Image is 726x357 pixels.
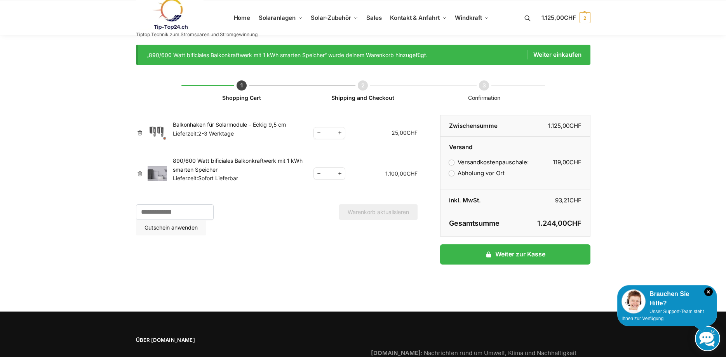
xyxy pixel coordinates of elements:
input: Produktmenge [325,169,334,178]
span: CHF [407,170,418,177]
a: Kontakt & Anfahrt [387,0,450,35]
span: CHF [569,158,581,166]
bdi: 1.244,00 [537,219,581,227]
label: Versandkostenpauschale: [449,158,528,166]
span: Windkraft [455,14,482,21]
span: CHF [564,14,576,21]
div: Brauchen Sie Hilfe? [622,289,713,308]
th: Zwischensumme [440,115,515,137]
span: Increase quantity [335,128,345,138]
span: Sofort Lieferbar [198,175,238,181]
p: Tiptop Technik zum Stromsparen und Stromgewinnung [136,32,258,37]
th: Gesamtsumme [440,211,515,237]
span: Confirmation [468,94,500,101]
span: Increase quantity [335,169,345,178]
span: Lieferzeit: [173,175,238,181]
th: Versand [440,137,590,152]
a: [DOMAIN_NAME]: Nachrichten rund um Umwelt, Klima und Nachhaltigkeit [371,349,576,357]
span: CHF [569,122,581,129]
th: inkl. MwSt. [440,190,515,211]
img: Warenkorb 1 [148,126,167,141]
button: Warenkorb aktualisieren [339,204,418,220]
a: Shopping Cart [222,94,261,101]
a: Weiter zur Kasse [440,244,590,265]
a: 1.125,00CHF 2 [541,6,590,30]
span: Sales [366,14,382,21]
a: Balkonhaken für Solarmodule - Eckig 9,5 cm aus dem Warenkorb entfernen [136,130,144,136]
span: Lieferzeit: [173,130,234,137]
a: Sales [363,0,385,35]
bdi: 25,00 [392,129,418,136]
span: Solar-Zubehör [311,14,351,21]
a: 890/600 Watt bificiales Balkonkraftwerk mit 1 kWh smarten Speicher aus dem Warenkorb entfernen [136,171,144,176]
span: CHF [567,219,581,227]
i: Schließen [704,287,713,296]
span: Reduce quantity [314,128,324,138]
a: 890/600 Watt bificiales Balkonkraftwerk mit 1 kWh smarten Speicher [173,157,303,172]
span: Solaranlagen [259,14,296,21]
a: Weiter einkaufen [527,50,581,59]
span: 2-3 Werktage [198,130,234,137]
label: Abholung vor Ort [449,169,504,177]
div: „890/600 Watt bificiales Balkonkraftwerk mit 1 kWh smarten Speicher“ wurde deinem Warenkorb hinzu... [146,50,581,59]
span: Reduce quantity [314,169,324,178]
a: Solaranlagen [255,0,305,35]
span: Über [DOMAIN_NAME] [136,336,355,344]
input: Produktmenge [325,128,334,138]
button: Gutschein anwenden [136,220,206,235]
bdi: 93,21 [555,197,581,204]
a: Solar-Zubehör [308,0,361,35]
bdi: 1.125,00 [548,122,581,129]
span: 1.125,00 [541,14,576,21]
span: Unser Support-Team steht Ihnen zur Verfügung [622,309,704,321]
span: Kontakt & Anfahrt [390,14,439,21]
img: Customer service [622,289,646,313]
bdi: 1.100,00 [385,170,418,177]
a: Shipping and Checkout [331,94,394,101]
bdi: 119,00 [553,158,581,166]
span: CHF [569,197,581,204]
span: CHF [407,129,418,136]
strong: [DOMAIN_NAME] [371,349,421,357]
a: Windkraft [452,0,493,35]
span: 2 [580,12,590,23]
a: Balkonhaken für Solarmodule – Eckig 9,5 cm [173,121,286,128]
img: Warenkorb 2 [148,166,167,181]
